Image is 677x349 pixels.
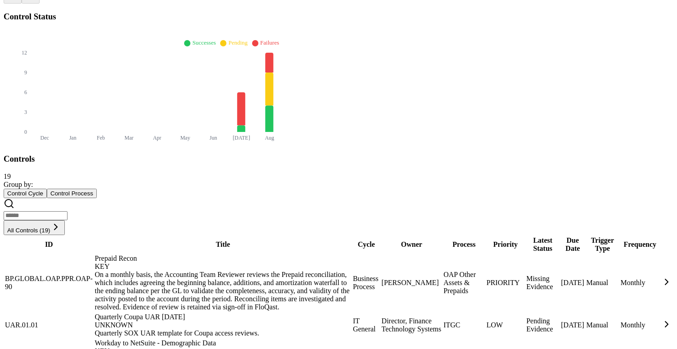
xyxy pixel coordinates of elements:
tspan: 3 [24,109,27,115]
span: Pending [228,39,248,46]
div: KEY [95,263,351,271]
th: Owner [381,236,442,253]
h3: Control Status [4,12,673,22]
tspan: 9 [24,69,27,76]
button: All Controls (19) [4,220,65,235]
div: OAP Other Assets & Prepaids [443,271,485,295]
th: Due Date [560,236,585,253]
td: Business Process [352,254,380,312]
div: Missing Evidence [526,275,559,291]
th: Priority [486,236,525,253]
td: Manual [586,313,619,338]
th: Frequency [620,236,660,253]
h3: Controls [4,154,673,164]
button: Control Process [47,189,97,198]
tspan: Dec [41,135,49,141]
tspan: Feb [97,135,105,141]
th: Latest Status [526,236,560,253]
th: Trigger Type [586,236,619,253]
td: BP.GLOBAL.OAP.PPR.OAP-90 [5,254,94,312]
tspan: May [180,135,190,141]
div: ITGC [443,321,485,329]
span: All Controls (19) [7,227,50,234]
span: Group by: [4,181,33,188]
div: Quarterly Coupa UAR [DATE] [95,313,351,329]
span: Successes [192,39,216,46]
div: [DATE] [561,321,584,329]
button: Control Cycle [4,189,47,198]
td: UAR.01.01 [5,313,94,338]
tspan: 12 [22,50,27,56]
div: Pending Evidence [526,317,559,333]
tspan: 0 [24,129,27,135]
th: Title [95,236,352,253]
div: LOW [487,321,524,329]
div: [DATE] [561,279,584,287]
span: Failures [260,39,279,46]
div: Quarterly SOX UAR template for Coupa access reviews. [95,329,351,337]
td: Monthly [620,254,660,312]
div: On a monthly basis, the Accounting Team Reviewer reviews the Prepaid reconciliation, which includ... [95,271,351,311]
div: PRIORITY [487,279,524,287]
td: Manual [586,254,619,312]
th: Process [443,236,485,253]
div: Prepaid Recon [95,254,351,271]
tspan: Jan [69,135,77,141]
th: ID [5,236,94,253]
tspan: Mar [125,135,134,141]
span: 19 [4,172,11,180]
td: Monthly [620,313,660,338]
tspan: Apr [153,135,162,141]
tspan: [DATE] [233,135,250,141]
div: [PERSON_NAME] [382,279,442,287]
th: Cycle [352,236,380,253]
tspan: Aug [265,135,274,141]
tspan: 6 [24,89,27,95]
td: IT General [352,313,380,338]
div: UNKNOWN [95,321,351,329]
div: Director, Finance Technology Systems [382,317,442,333]
tspan: Jun [210,135,217,141]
